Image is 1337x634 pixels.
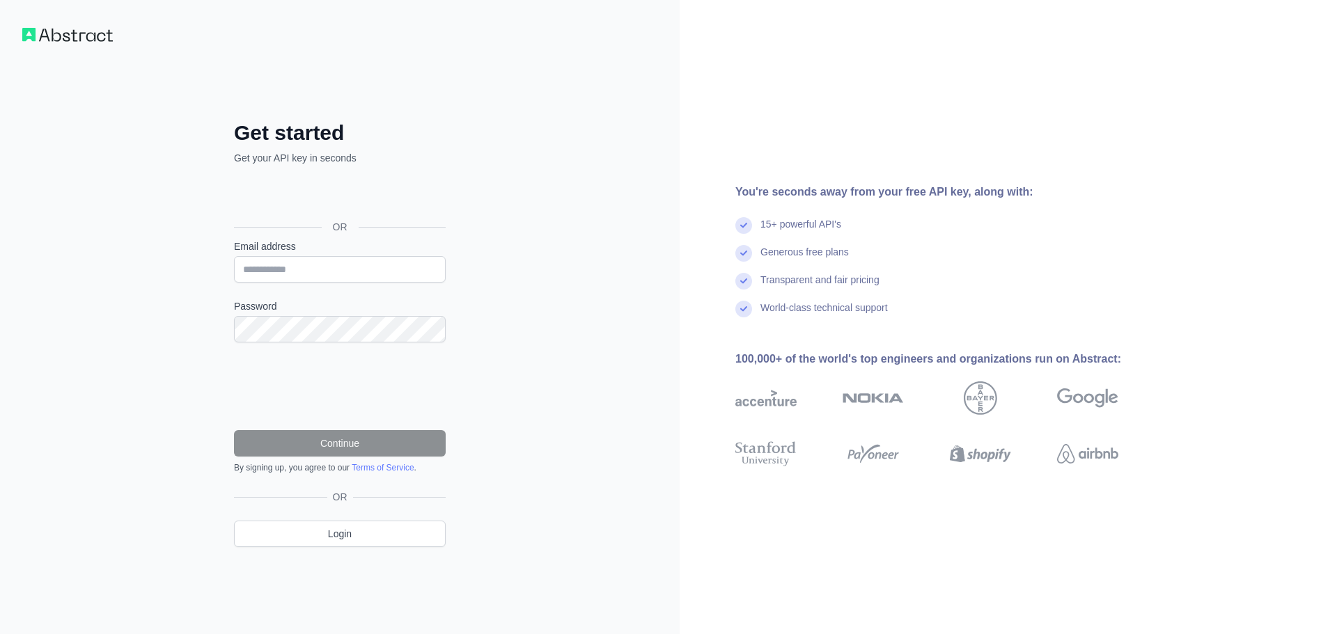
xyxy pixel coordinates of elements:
div: 100,000+ of the world's top engineers and organizations run on Abstract: [735,351,1163,367]
img: check mark [735,217,752,234]
img: accenture [735,381,797,415]
p: Get your API key in seconds [234,151,446,165]
button: Continue [234,430,446,457]
a: Login [234,521,446,547]
div: You're seconds away from your free API key, along with: [735,184,1163,200]
iframe: “使用 Google 账号登录”按钮 [227,180,450,211]
img: payoneer [843,438,904,469]
div: 15+ powerful API's [760,217,841,245]
img: check mark [735,273,752,290]
a: Terms of Service [352,463,414,473]
label: Email address [234,239,446,253]
iframe: reCAPTCHA [234,359,446,413]
img: check mark [735,245,752,262]
div: By signing up, you agree to our . [234,462,446,473]
h2: Get started [234,120,446,145]
span: OR [322,220,359,234]
img: shopify [950,438,1011,469]
img: airbnb [1057,438,1118,469]
img: Workflow [22,28,113,42]
div: Transparent and fair pricing [760,273,879,301]
img: bayer [964,381,997,415]
span: OR [327,490,353,504]
img: stanford university [735,438,797,469]
img: check mark [735,301,752,317]
label: Password [234,299,446,313]
img: nokia [843,381,904,415]
img: google [1057,381,1118,415]
div: World-class technical support [760,301,888,328]
div: Generous free plans [760,245,849,273]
